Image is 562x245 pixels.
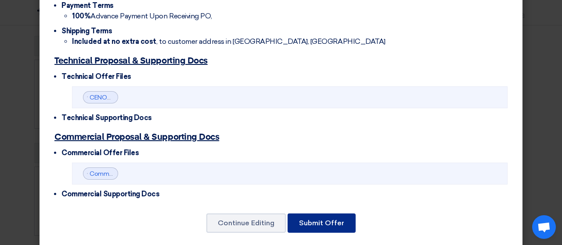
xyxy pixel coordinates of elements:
[288,213,356,233] button: Submit Offer
[61,114,152,122] span: Technical Supporting Docs
[72,37,156,46] strong: Included at no extra cost
[54,133,219,142] u: Commercial Proposal & Supporting Docs
[61,72,131,81] span: Technical Offer Files
[72,12,212,20] span: Advance Payment Upon Receiving PO,
[206,213,286,233] button: Continue Editing
[90,170,271,178] a: Commercial_ProposalDarktrace_NDRCENOMI_1755170411325.pdf
[72,12,90,20] strong: 100%
[61,27,112,35] span: Shipping Terms
[72,36,508,47] li: , to customer address in [GEOGRAPHIC_DATA], [GEOGRAPHIC_DATA]
[61,149,139,157] span: Commercial Offer Files
[61,1,114,10] span: Payment Terms
[532,215,556,239] a: Open chat
[90,94,244,101] a: CENOMITECHNICAL_PROPOSAL_1755170420645.pdf
[61,190,160,198] span: Commercial Supporting Docs
[54,57,208,65] u: Technical Proposal & Supporting Docs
